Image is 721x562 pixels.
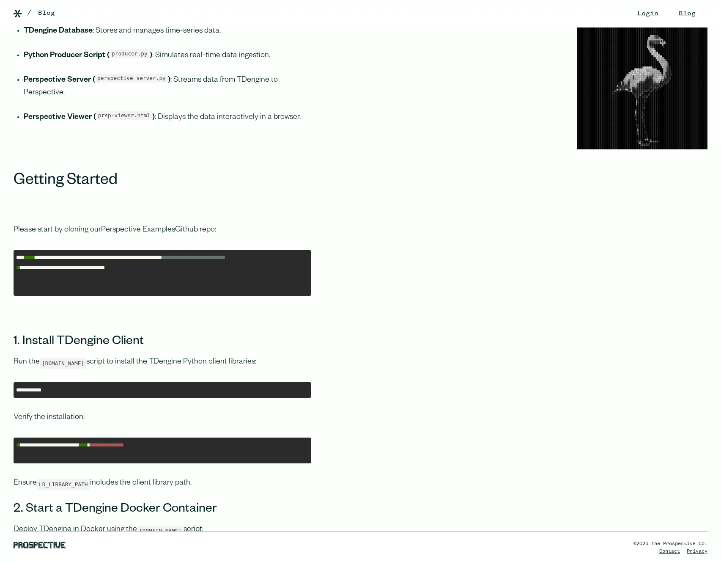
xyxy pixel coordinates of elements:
[14,309,311,322] p: ‍
[24,25,311,50] li: : Stores and manages time-series data.
[38,8,55,18] a: Blog
[14,224,311,237] p: Please start by cloning our Github repo:
[101,226,175,234] a: Perspective Examples
[14,172,311,191] h2: Getting Started
[24,76,170,85] strong: Perspective Server ( )
[14,146,311,159] p: ‍
[14,477,311,490] p: Ensure includes the client library path.
[40,358,86,369] code: [DOMAIN_NAME]
[95,74,168,83] code: perspective_server.py
[24,74,311,111] li: : Streams data from TDengine to Perspective.
[96,111,152,120] code: prsp-viewer.html
[37,479,90,490] code: LD_LIBRARY_PATH
[27,8,31,18] div: /
[659,549,680,554] a: Contact
[24,111,311,136] li: : Displays the data interactively in a browser.
[14,356,311,369] p: Run the script to install the TDengine Python client libraries:
[687,549,707,554] a: Privacy
[24,52,152,60] strong: Python Producer Script ( )
[14,198,311,210] p: ‍
[14,503,311,517] h3: 2. Start a TDengine Docker Container
[14,411,311,424] p: Verify the installation:
[24,27,93,36] strong: TDengine Database
[24,113,155,122] strong: Perspective Viewer ( )
[633,540,707,548] div: ©2025 The Prospective Co.
[110,49,150,58] code: producer.py
[14,336,311,349] h3: 1. Install TDengine Client
[24,50,311,74] li: : Simulates real-time data ingestion.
